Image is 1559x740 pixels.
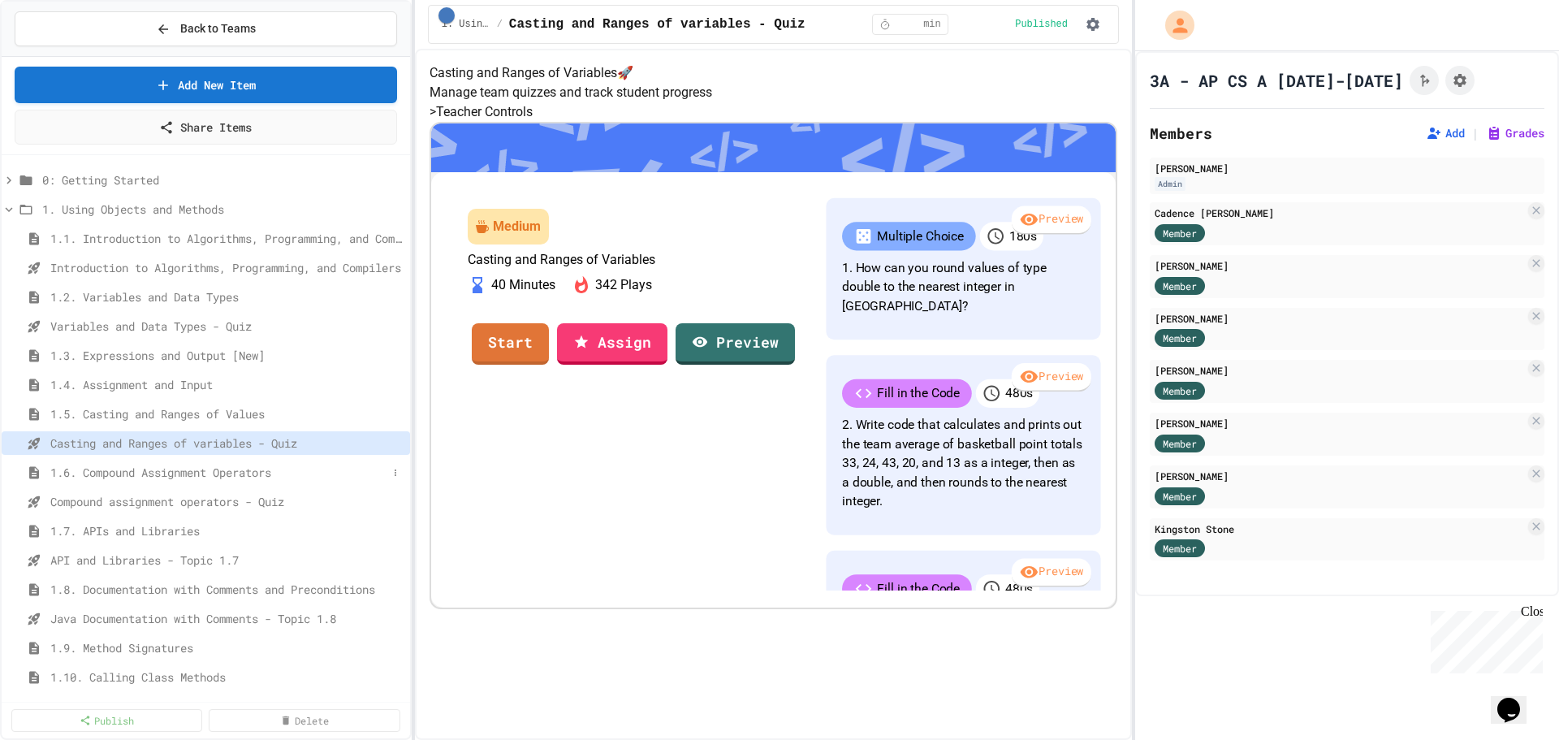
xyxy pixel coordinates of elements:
p: Fill in the Code [877,384,960,404]
p: 180 s [1009,227,1037,246]
h4: Casting and Ranges of Variables 🚀 [430,63,1117,83]
div: Preview [1012,559,1091,588]
span: Casting and Ranges of variables - Quiz [509,15,805,34]
p: 2. Write code that calculates and prints out the team average of basketball point totals 33, 24, ... [842,416,1085,512]
span: 1.7. APIs and Libraries [50,522,404,539]
div: Preview [1012,206,1091,236]
div: Kingston Stone [1155,521,1525,536]
span: | [1471,123,1479,143]
span: min [923,18,941,31]
button: Assignment Settings [1445,66,1475,95]
a: Add New Item [15,67,397,103]
h1: 3A - AP CS A [DATE]-[DATE] [1150,69,1403,92]
div: Admin [1155,177,1185,191]
span: Member [1163,541,1197,556]
span: 1.1. Introduction to Algorithms, Programming, and Compilers [50,230,404,247]
div: Preview [1012,363,1091,392]
p: 40 Minutes [491,275,555,295]
div: [PERSON_NAME] [1155,416,1525,431]
a: Assign [557,323,667,365]
p: 1. How can you round values of type double to the nearest integer in [GEOGRAPHIC_DATA]? [842,258,1085,316]
div: Cadence [PERSON_NAME] [1155,206,1525,220]
h2: Members [1150,122,1212,145]
span: Member [1163,383,1197,398]
a: Delete [209,709,399,732]
button: Add [1426,125,1465,141]
span: 1.4. Assignment and Input [50,376,404,393]
a: Preview [676,323,795,365]
span: Introduction to Algorithms, Programming, and Compilers [50,259,404,276]
span: 1. Using Objects and Methods [442,18,490,31]
button: Click to see fork details [1410,66,1439,95]
a: Publish [11,709,202,732]
p: 480 s [1005,579,1033,599]
div: Chat with us now!Close [6,6,112,103]
span: Member [1163,489,1197,504]
span: 1.2. Variables and Data Types [50,288,404,305]
span: 1.5. Casting and Ranges of Values [50,405,404,422]
span: Member [1163,436,1197,451]
a: Share Items [15,110,397,145]
p: Multiple Choice [877,227,964,246]
span: Java Documentation with Comments - Topic 1.8 [50,610,404,627]
iframe: chat widget [1424,604,1543,673]
div: [PERSON_NAME] [1155,469,1525,483]
button: Grades [1486,125,1544,141]
span: / [497,18,503,31]
span: API and Libraries - Topic 1.7 [50,552,404,569]
a: Start [472,323,549,365]
button: More options [387,465,404,481]
div: [PERSON_NAME] [1155,311,1525,326]
p: 480 s [1005,384,1033,404]
span: Member [1163,279,1197,293]
span: Variables and Data Types - Quiz [50,318,404,335]
p: Manage team quizzes and track student progress [430,83,1117,102]
span: Back to Teams [180,20,256,37]
span: 1.10. Calling Class Methods [50,669,404,686]
div: [PERSON_NAME] [1155,258,1525,273]
span: 1.6. Compound Assignment Operators [50,464,387,481]
span: 1. Using Objects and Methods [42,201,404,218]
iframe: chat widget [1491,675,1543,724]
span: Member [1163,226,1197,240]
span: Casting and Ranges of variables - Quiz [50,435,404,452]
h5: > Teacher Controls [430,102,1117,122]
span: 1.3. Expressions and Output [New] [50,347,404,364]
div: [PERSON_NAME] [1155,363,1525,378]
p: Fill in the Code [877,579,960,599]
span: Member [1163,331,1197,345]
span: Published [1015,18,1068,31]
div: Medium [493,217,541,236]
span: 1.8. Documentation with Comments and Preconditions [50,581,404,598]
div: [PERSON_NAME] [1155,161,1540,175]
p: 342 Plays [595,275,652,295]
span: 1.9. Method Signatures [50,639,404,656]
span: Compound assignment operators - Quiz [50,493,404,510]
p: Casting and Ranges of Variables [468,253,796,267]
button: Back to Teams [15,11,397,46]
div: Content is published and visible to students [1015,18,1074,31]
div: My Account [1148,6,1198,44]
span: 0: Getting Started [42,171,404,188]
